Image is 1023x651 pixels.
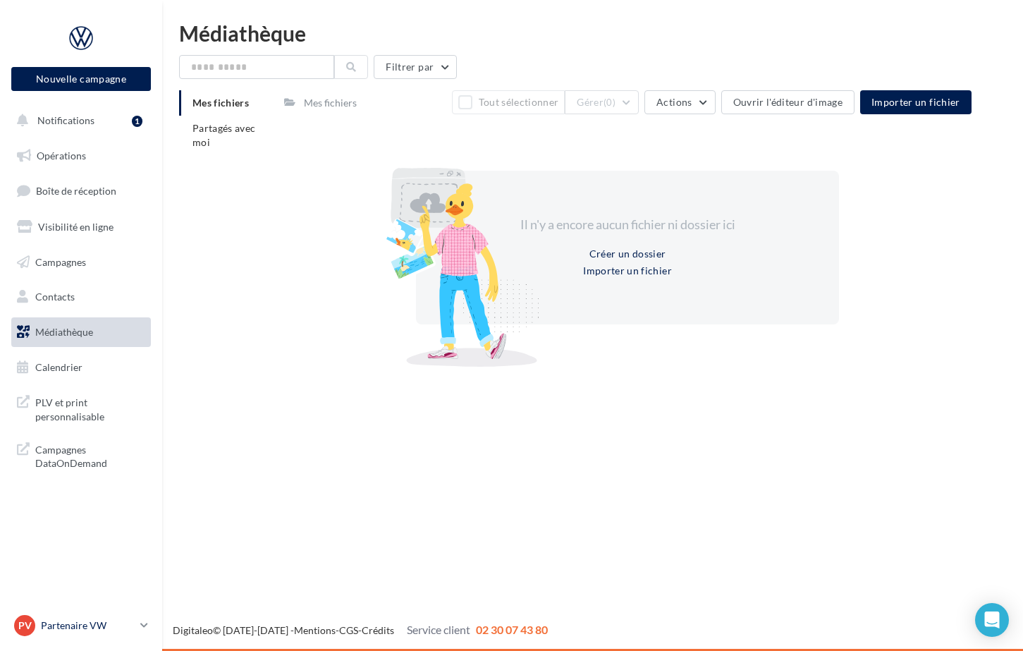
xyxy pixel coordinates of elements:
a: Campagnes DataOnDemand [8,434,154,476]
a: Médiathèque [8,317,154,347]
a: PLV et print personnalisable [8,387,154,429]
a: Opérations [8,141,154,171]
span: Boîte de réception [36,185,116,197]
button: Gérer(0) [565,90,639,114]
span: Service client [407,623,470,636]
p: Partenaire VW [41,619,135,633]
div: Médiathèque [179,23,1006,44]
span: Contacts [35,291,75,303]
span: PV [18,619,32,633]
a: Calendrier [8,353,154,382]
a: Digitaleo [173,624,213,636]
a: PV Partenaire VW [11,612,151,639]
span: Notifications [37,114,94,126]
button: Tout sélectionner [452,90,565,114]
a: Contacts [8,282,154,312]
span: Mes fichiers [192,97,249,109]
span: (0) [604,97,615,108]
span: Partagés avec moi [192,122,256,148]
span: 02 30 07 43 80 [476,623,548,636]
button: Ouvrir l'éditeur d'image [721,90,854,114]
a: CGS [339,624,358,636]
span: Importer un fichier [871,96,960,108]
button: Filtrer par [374,55,457,79]
a: Crédits [362,624,394,636]
span: Actions [656,96,692,108]
span: © [DATE]-[DATE] - - - [173,624,548,636]
span: Calendrier [35,361,82,373]
button: Importer un fichier [860,90,972,114]
span: Opérations [37,150,86,162]
a: Visibilité en ligne [8,212,154,242]
span: Médiathèque [35,326,93,338]
a: Campagnes [8,248,154,277]
div: Open Intercom Messenger [975,603,1009,637]
span: Visibilité en ligne [38,221,114,233]
span: Campagnes DataOnDemand [35,440,145,470]
button: Actions [644,90,715,114]
a: Mentions [294,624,336,636]
a: Boîte de réception [8,176,154,206]
button: Nouvelle campagne [11,67,151,91]
span: Il n'y a encore aucun fichier ni dossier ici [520,217,735,232]
button: Créer un dossier [584,245,672,262]
span: Campagnes [35,255,86,267]
span: PLV et print personnalisable [35,393,145,423]
div: Mes fichiers [304,96,357,110]
button: Importer un fichier [577,262,678,279]
div: 1 [132,116,142,127]
button: Notifications 1 [8,106,148,135]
